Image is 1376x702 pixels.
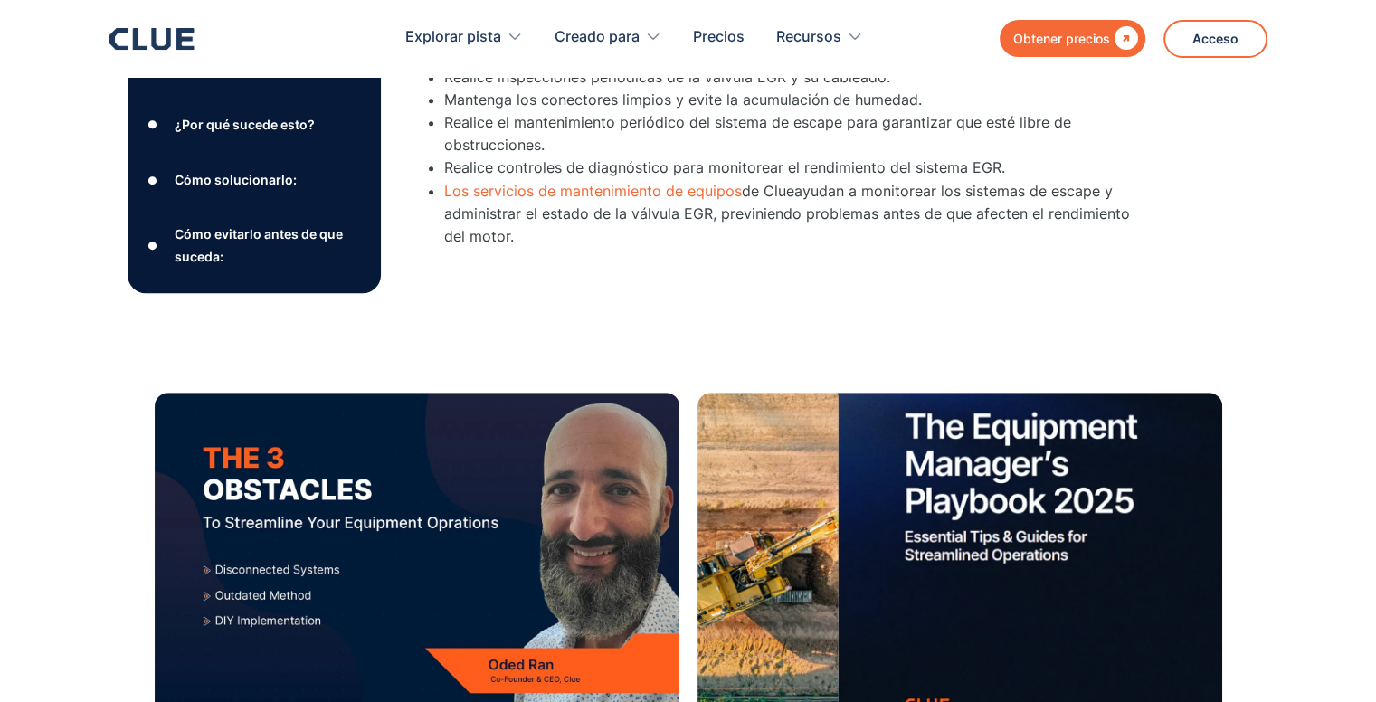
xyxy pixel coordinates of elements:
font: ¿Por qué sucede esto? [174,117,314,132]
font: Realice inspecciones periódicas de la válvula EGR y su cableado. [444,68,890,86]
font: ● [147,239,158,252]
font: Obtener precios [1013,31,1110,46]
font: Creado para [555,27,640,45]
a: Obtener precios [1000,20,1145,57]
a: Acceso [1163,20,1267,58]
font: Realice el mantenimiento periódico del sistema de escape para garantizar que esté libre de obstru... [444,113,1071,154]
font:  [1115,26,1138,50]
font: ● [147,118,158,131]
font: Acceso [1192,31,1238,46]
a: Los servicios de mantenimiento de equipos [444,182,742,200]
font: de Clue [742,182,794,200]
font: Recursos [776,27,841,45]
font: Precios [693,27,745,45]
font: Cómo solucionarlo: [174,172,296,187]
a: ●Cómo evitarlo antes de que suceda: [142,223,366,268]
a: Precios [693,9,745,66]
div: Recursos [776,9,863,66]
a: ●Cómo solucionarlo: [142,166,366,194]
div: Explorar pista [405,9,523,66]
font: Explorar pista [405,27,501,45]
font: ● [147,174,158,187]
font: ayudan a monitorear los sistemas de escape y administrar el estado de la válvula EGR, previniendo... [444,182,1130,245]
div: Creado para [555,9,661,66]
font: Cómo evitarlo antes de que suceda: [174,226,342,264]
font: Mantenga los conectores limpios y evite la acumulación de humedad. [444,90,922,109]
font: Realice controles de diagnóstico para monitorear el rendimiento del sistema EGR. [444,158,1005,176]
a: ●¿Por qué sucede esto? [142,111,366,138]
